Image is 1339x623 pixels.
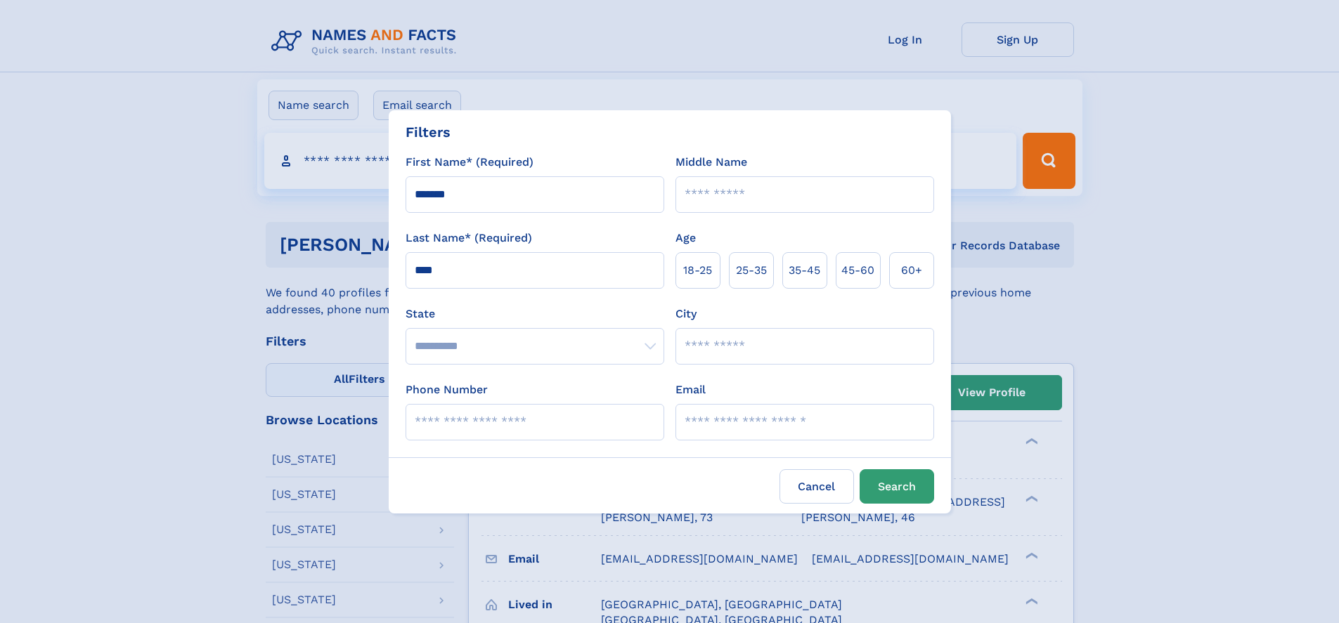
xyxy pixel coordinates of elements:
label: Middle Name [675,154,747,171]
label: Last Name* (Required) [406,230,532,247]
span: 25‑35 [736,262,767,279]
div: Filters [406,122,451,143]
label: Age [675,230,696,247]
label: First Name* (Required) [406,154,533,171]
label: State [406,306,664,322]
label: Cancel [780,469,854,504]
span: 35‑45 [789,262,820,279]
span: 45‑60 [841,262,874,279]
button: Search [860,469,934,504]
label: Phone Number [406,381,488,398]
label: City [675,306,697,322]
label: Email [675,381,706,398]
span: 18‑25 [683,262,712,279]
span: 60+ [901,262,922,279]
